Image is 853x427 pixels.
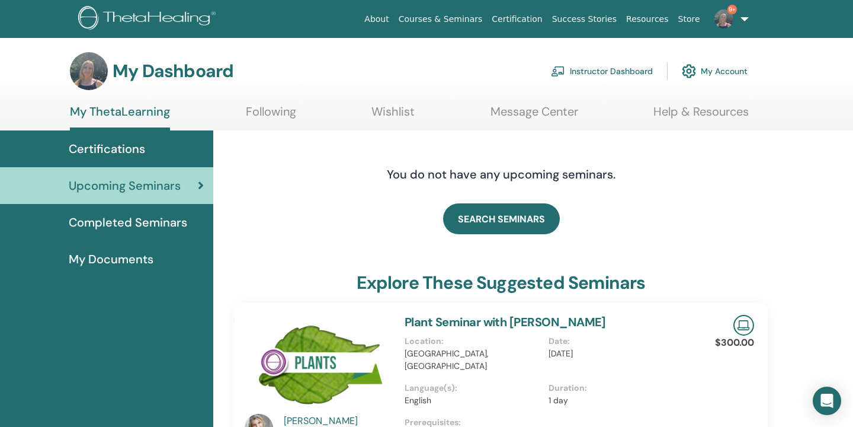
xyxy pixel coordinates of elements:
[621,8,674,30] a: Resources
[70,52,108,90] img: default.jpg
[682,58,748,84] a: My Account
[727,5,737,14] span: 9+
[549,335,685,348] p: Date :
[487,8,547,30] a: Certification
[405,382,541,394] p: Language(s) :
[315,167,688,181] h4: You do not have any upcoming seminars.
[490,104,578,128] a: Message Center
[405,348,541,372] p: [GEOGRAPHIC_DATA], [GEOGRAPHIC_DATA]
[69,177,181,195] span: Upcoming Seminars
[371,104,415,128] a: Wishlist
[549,382,685,394] p: Duration :
[733,315,754,336] img: Live Online Seminar
[69,213,187,231] span: Completed Seminars
[674,8,705,30] a: Store
[405,335,541,348] p: Location :
[78,6,220,33] img: logo.png
[551,58,653,84] a: Instructor Dashboard
[714,9,733,28] img: default.jpg
[547,8,621,30] a: Success Stories
[394,8,488,30] a: Courses & Seminars
[813,387,841,415] div: Open Intercom Messenger
[69,140,145,158] span: Certifications
[113,60,233,82] h3: My Dashboard
[69,250,153,268] span: My Documents
[246,104,296,128] a: Following
[458,213,545,225] span: SEARCH SEMINARS
[715,336,754,350] p: $300.00
[653,104,749,128] a: Help & Resources
[443,203,560,234] a: SEARCH SEMINARS
[551,66,565,77] img: chalkboard-teacher.svg
[682,61,696,81] img: cog.svg
[405,394,541,407] p: English
[549,394,685,407] p: 1 day
[70,104,170,130] a: My ThetaLearning
[357,272,645,294] h3: explore these suggested seminars
[549,348,685,360] p: [DATE]
[360,8,393,30] a: About
[245,315,390,418] img: Plant Seminar
[405,314,606,330] a: Plant Seminar with [PERSON_NAME]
